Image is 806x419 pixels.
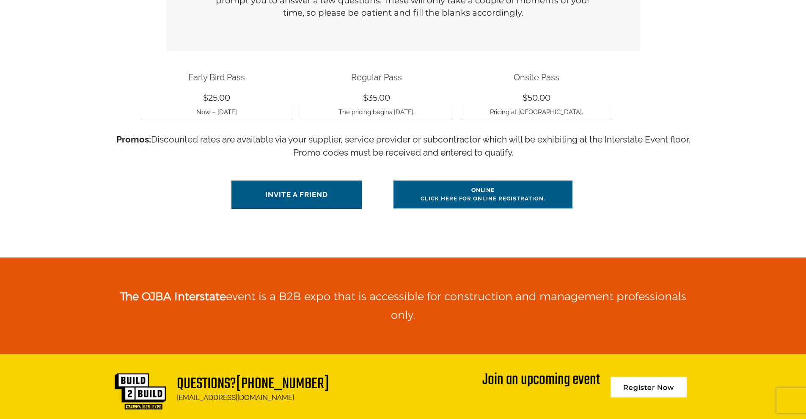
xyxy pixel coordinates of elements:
a: Register Now [611,377,687,397]
div: The pricing begins [DATE]. [301,105,452,120]
p: $25.00 [137,90,297,105]
div: Pricing at [GEOGRAPHIC_DATA]. [461,105,612,120]
h3: Regular Pass [297,72,457,83]
div: Join an upcoming event [482,372,600,388]
h3: Early Bird Pass [137,72,297,83]
div: Now – [DATE] [141,105,292,120]
h1: Questions? [177,377,329,392]
a: [EMAIL_ADDRESS][DOMAIN_NAME] [177,393,294,402]
div: Discounted rates are available via your supplier, service provider or subcontractor which will be... [107,133,699,168]
strong: Promos: [116,134,151,145]
h3: Onsite Pass [457,72,616,83]
p: $50.00 [457,90,616,105]
a: INVITE A FRIEND [231,181,362,209]
a: OnlineClick here for online registration. [393,181,572,208]
p: $35.00 [297,90,457,105]
a: [PHONE_NUMBER] [236,372,329,396]
span: Online [421,186,545,194]
p: event is a B2B expo that is accessible for construction and management professionals only. [107,287,699,324]
strong: The OJBA Interstate [120,290,226,303]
